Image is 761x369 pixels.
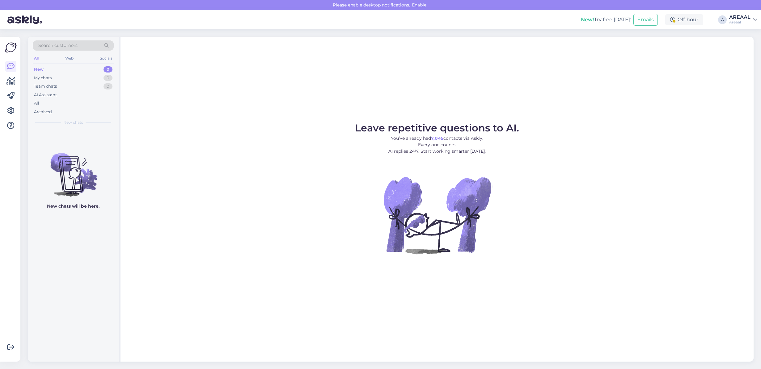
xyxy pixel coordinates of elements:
[382,160,493,271] img: No Chat active
[34,75,52,81] div: My chats
[34,83,57,89] div: Team chats
[47,203,99,209] p: New chats will be here.
[633,14,658,26] button: Emails
[355,135,519,155] p: You’ve already had contacts via Askly. Every one counts. AI replies 24/7. Start working smarter [...
[5,42,17,53] img: Askly Logo
[104,66,112,73] div: 0
[729,20,750,25] div: Areaal
[34,109,52,115] div: Archived
[104,83,112,89] div: 0
[355,122,519,134] span: Leave repetitive questions to AI.
[34,92,57,98] div: AI Assistant
[63,120,83,125] span: New chats
[729,15,750,20] div: AREAAL
[581,16,631,23] div: Try free [DATE]:
[581,17,594,23] b: New!
[410,2,428,8] span: Enable
[33,54,40,62] div: All
[64,54,75,62] div: Web
[718,15,727,24] div: A
[34,100,39,106] div: All
[99,54,114,62] div: Socials
[38,42,78,49] span: Search customers
[665,14,703,25] div: Off-hour
[34,66,44,73] div: New
[104,75,112,81] div: 0
[729,15,757,25] a: AREAALAreaal
[431,135,443,141] b: 7,045
[28,142,119,197] img: No chats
